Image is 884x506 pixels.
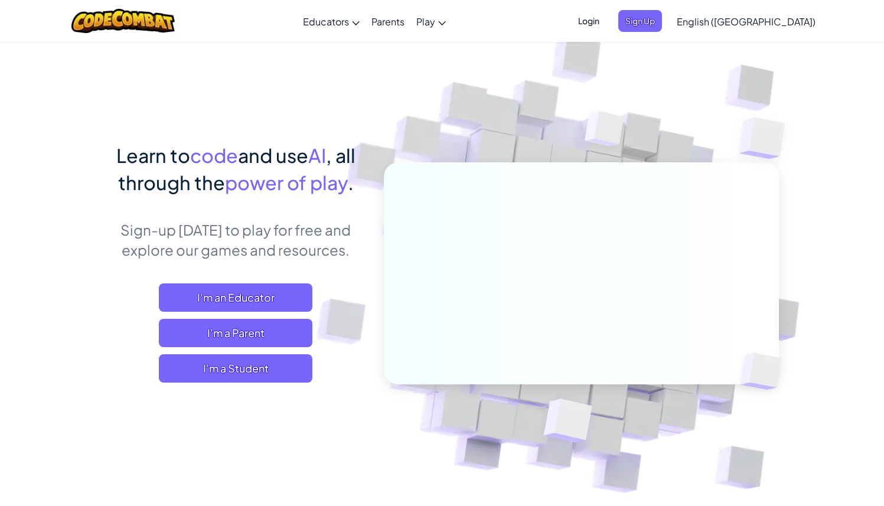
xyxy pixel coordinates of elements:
[348,171,354,194] span: .
[159,319,312,347] a: I'm a Parent
[106,220,366,260] p: Sign-up [DATE] to play for free and explore our games and resources.
[366,5,410,37] a: Parents
[410,5,452,37] a: Play
[71,9,175,33] img: CodeCombat logo
[671,5,821,37] a: English ([GEOGRAPHIC_DATA])
[303,15,349,28] span: Educators
[190,143,238,167] span: code
[308,143,326,167] span: AI
[159,354,312,383] button: I'm a Student
[716,89,818,188] img: Overlap cubes
[225,171,348,194] span: power of play
[159,283,312,312] a: I'm an Educator
[720,328,809,414] img: Overlap cubes
[116,143,190,167] span: Learn to
[416,15,435,28] span: Play
[562,88,647,176] img: Overlap cubes
[238,143,308,167] span: and use
[297,5,366,37] a: Educators
[514,374,620,472] img: Overlap cubes
[677,15,816,28] span: English ([GEOGRAPHIC_DATA])
[571,10,606,32] button: Login
[618,10,662,32] button: Sign Up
